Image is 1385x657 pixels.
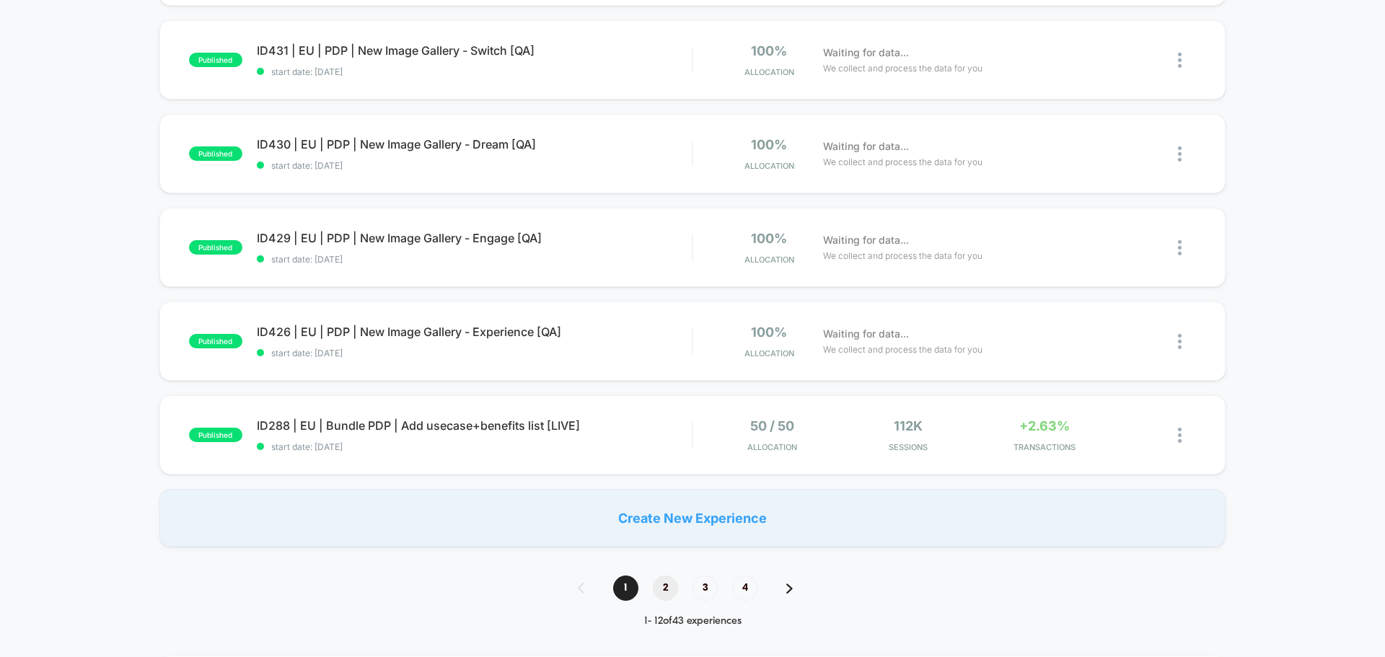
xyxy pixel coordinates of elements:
span: published [189,240,242,255]
span: 112k [894,418,923,433]
span: published [189,146,242,161]
span: Allocation [744,255,794,265]
span: published [189,53,242,67]
div: 1 - 12 of 43 experiences [563,615,822,627]
span: start date: [DATE] [257,254,692,265]
span: Allocation [744,348,794,358]
span: start date: [DATE] [257,441,692,452]
span: 100% [751,137,787,152]
span: ID288 | EU | Bundle PDP | Add usecase+benefits list [LIVE] [257,418,692,433]
img: close [1178,53,1182,68]
span: Waiting for data... [823,326,909,342]
span: We collect and process the data for you [823,155,982,169]
img: pagination forward [786,583,793,594]
span: start date: [DATE] [257,348,692,358]
span: Sessions [844,442,973,452]
span: ID430 | EU | PDP | New Image Gallery - Dream [QA] [257,137,692,151]
img: close [1178,146,1182,162]
span: published [189,334,242,348]
span: Waiting for data... [823,232,909,248]
div: Create New Experience [159,489,1226,547]
span: 100% [751,231,787,246]
span: We collect and process the data for you [823,249,982,263]
span: 2 [653,576,678,601]
span: +2.63% [1019,418,1070,433]
span: Allocation [744,67,794,77]
span: Allocation [747,442,797,452]
img: close [1178,240,1182,255]
span: published [189,428,242,442]
span: We collect and process the data for you [823,343,982,356]
span: Waiting for data... [823,138,909,154]
span: Allocation [744,161,794,171]
span: 1 [613,576,638,601]
span: start date: [DATE] [257,66,692,77]
img: close [1178,334,1182,349]
span: 3 [692,576,718,601]
span: ID429 | EU | PDP | New Image Gallery - Engage [QA] [257,231,692,245]
span: TRANSACTIONS [980,442,1109,452]
span: start date: [DATE] [257,160,692,171]
img: close [1178,428,1182,443]
span: 100% [751,325,787,340]
span: ID431 | EU | PDP | New Image Gallery - Switch [QA] [257,43,692,58]
span: 4 [732,576,757,601]
span: Waiting for data... [823,45,909,61]
span: 100% [751,43,787,58]
span: ID426 | EU | PDP | New Image Gallery - Experience [QA] [257,325,692,339]
span: 50 / 50 [750,418,794,433]
span: We collect and process the data for you [823,61,982,75]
